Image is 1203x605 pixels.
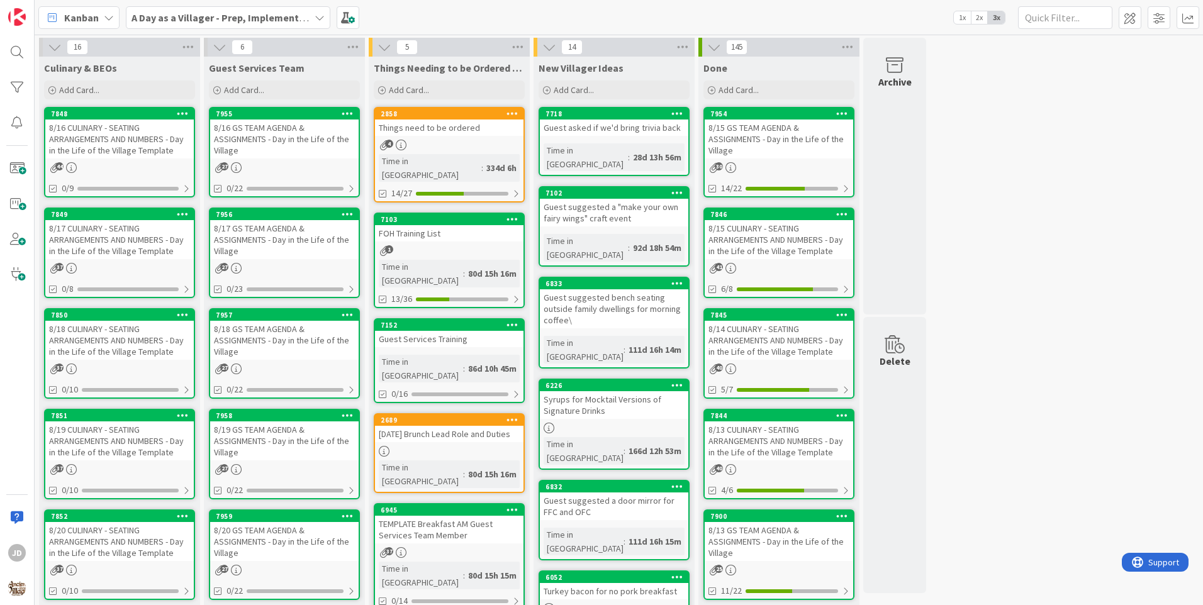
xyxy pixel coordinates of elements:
div: Delete [880,353,910,369]
div: 80d 15h 16m [465,267,520,280]
a: 79548/15 GS TEAM AGENDA & ASSIGNMENTS - Day in the Life of the Village14/22 [703,107,854,197]
div: 79558/16 GS TEAM AGENDA & ASSIGNMENTS - Day in the Life of the Village [210,108,359,158]
div: 7955 [216,109,359,118]
div: 7852 [45,511,194,522]
div: 7846 [705,209,853,220]
div: 8/15 GS TEAM AGENDA & ASSIGNMENTS - Day in the Life of the Village [705,119,853,158]
div: 80d 15h 16m [465,467,520,481]
span: 14/22 [721,182,742,195]
span: 0/22 [227,584,243,597]
div: 7844 [705,410,853,421]
div: 92d 18h 54m [630,241,685,255]
div: Time in [GEOGRAPHIC_DATA] [544,336,624,364]
span: : [481,161,483,175]
div: 7958 [210,410,359,421]
span: Add Card... [59,84,99,96]
div: 7102 [546,189,688,197]
span: 30 [715,162,723,170]
span: 4 [385,140,393,148]
span: 0/22 [227,484,243,497]
div: 7850 [45,309,194,321]
div: 6226Syrups for Mocktail Versions of Signature Drinks [540,380,688,419]
div: 79568/17 GS TEAM AGENDA & ASSIGNMENTS - Day in the Life of the Village [210,209,359,259]
span: 2x [971,11,988,24]
div: 6945 [381,506,523,514]
span: Add Card... [224,84,264,96]
span: 40 [715,464,723,472]
a: 7103FOH Training ListTime in [GEOGRAPHIC_DATA]:80d 15h 16m13/36 [374,213,525,308]
div: 7103 [381,215,523,224]
span: 5 [396,40,418,55]
div: Things need to be ordered [375,119,523,136]
div: Time in [GEOGRAPHIC_DATA] [379,562,463,589]
a: 7152Guest Services TrainingTime in [GEOGRAPHIC_DATA]:86d 10h 45m0/16 [374,318,525,403]
span: 0/10 [62,584,78,597]
span: Support [26,2,57,17]
div: 79588/19 GS TEAM AGENDA & ASSIGNMENTS - Day in the Life of the Village [210,410,359,460]
span: 44 [55,162,64,170]
span: New Villager Ideas [539,62,624,74]
div: JD [8,544,26,562]
div: 7958 [216,411,359,420]
a: 2858Things need to be orderedTime in [GEOGRAPHIC_DATA]:334d 6h14/27 [374,107,525,203]
a: 79588/19 GS TEAM AGENDA & ASSIGNMENTS - Day in the Life of the Village0/22 [209,409,360,499]
a: 78448/13 CULINARY - SEATING ARRANGEMENTS AND NUMBERS - Day in the Life of the Village Template4/6 [703,409,854,499]
div: 86d 10h 45m [465,362,520,375]
div: 28d 13h 56m [630,150,685,164]
div: 8/18 CULINARY - SEATING ARRANGEMENTS AND NUMBERS - Day in the Life of the Village Template [45,321,194,360]
div: Guest suggested a door mirror for FFC and OFC [540,492,688,520]
div: [DATE] Brunch Lead Role and Duties [375,426,523,442]
div: 7152 [381,321,523,330]
div: 6832Guest suggested a door mirror for FFC and OFC [540,481,688,520]
div: 6833 [546,279,688,288]
span: : [463,569,465,582]
span: 14 [561,40,583,55]
div: 8/17 CULINARY - SEATING ARRANGEMENTS AND NUMBERS - Day in the Life of the Village Template [45,220,194,259]
div: Archive [878,74,912,89]
div: 8/19 GS TEAM AGENDA & ASSIGNMENTS - Day in the Life of the Village [210,421,359,460]
input: Quick Filter... [1018,6,1112,29]
div: 8/13 CULINARY - SEATING ARRANGEMENTS AND NUMBERS - Day in the Life of the Village Template [705,421,853,460]
span: Kanban [64,10,99,25]
div: Time in [GEOGRAPHIC_DATA] [379,355,463,382]
span: Done [703,62,727,74]
span: : [463,267,465,280]
div: 6226 [540,380,688,391]
div: 78508/18 CULINARY - SEATING ARRANGEMENTS AND NUMBERS - Day in the Life of the Village Template [45,309,194,360]
span: 37 [55,565,64,573]
div: Time in [GEOGRAPHIC_DATA] [379,154,481,182]
div: 7954 [705,108,853,119]
div: 78498/17 CULINARY - SEATING ARRANGEMENTS AND NUMBERS - Day in the Life of the Village Template [45,209,194,259]
div: 7102 [540,187,688,199]
div: 111d 16h 15m [625,535,685,548]
span: 11/22 [721,584,742,597]
div: 6832 [540,481,688,492]
div: 6945TEMPLATE Breakfast AM Guest Services Team Member [375,504,523,543]
div: 8/14 CULINARY - SEATING ARRANGEMENTS AND NUMBERS - Day in the Life of the Village Template [705,321,853,360]
span: Add Card... [554,84,594,96]
div: 7103FOH Training List [375,214,523,241]
div: 8/20 CULINARY - SEATING ARRANGEMENTS AND NUMBERS - Day in the Life of the Village Template [45,522,194,561]
div: 7718 [546,109,688,118]
img: Visit kanbanzone.com [8,8,26,26]
div: 7955 [210,108,359,119]
div: 2689 [375,414,523,426]
a: 78468/15 CULINARY - SEATING ARRANGEMENTS AND NUMBERS - Day in the Life of the Village Template6/8 [703,208,854,298]
span: Guest Services Team [209,62,305,74]
span: 1x [954,11,971,24]
a: 79598/20 GS TEAM AGENDA & ASSIGNMENTS - Day in the Life of the Village0/22 [209,509,360,600]
div: 79578/18 GS TEAM AGENDA & ASSIGNMENTS - Day in the Life of the Village [210,309,359,360]
span: 3x [988,11,1005,24]
span: 13/36 [391,292,412,306]
div: 8/15 CULINARY - SEATING ARRANGEMENTS AND NUMBERS - Day in the Life of the Village Template [705,220,853,259]
span: 5/7 [721,383,733,396]
div: 111d 16h 14m [625,343,685,357]
span: 37 [385,547,393,555]
div: 2689 [381,416,523,425]
div: 7900 [705,511,853,522]
div: 8/16 CULINARY - SEATING ARRANGEMENTS AND NUMBERS - Day in the Life of the Village Template [45,119,194,158]
div: Time in [GEOGRAPHIC_DATA] [379,460,463,488]
div: 78528/20 CULINARY - SEATING ARRANGEMENTS AND NUMBERS - Day in the Life of the Village Template [45,511,194,561]
span: 25 [715,565,723,573]
div: 79598/20 GS TEAM AGENDA & ASSIGNMENTS - Day in the Life of the Village [210,511,359,561]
